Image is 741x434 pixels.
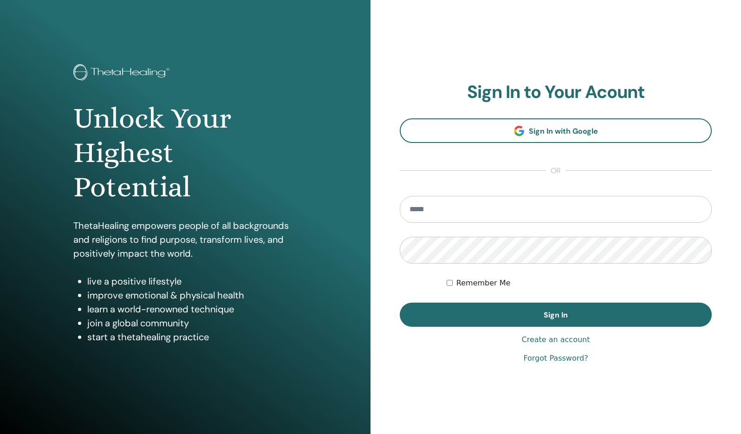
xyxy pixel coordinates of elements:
span: or [546,165,565,176]
p: ThetaHealing empowers people of all backgrounds and religions to find purpose, transform lives, a... [73,219,297,260]
button: Sign In [400,303,712,327]
li: improve emotional & physical health [87,288,297,302]
div: Keep me authenticated indefinitely or until I manually logout [447,278,712,289]
li: live a positive lifestyle [87,274,297,288]
span: Sign In [544,310,568,320]
li: start a thetahealing practice [87,330,297,344]
h2: Sign In to Your Acount [400,82,712,103]
h1: Unlock Your Highest Potential [73,101,297,205]
a: Forgot Password? [523,353,588,364]
li: learn a world-renowned technique [87,302,297,316]
label: Remember Me [456,278,511,289]
a: Sign In with Google [400,118,712,143]
a: Create an account [521,334,590,345]
li: join a global community [87,316,297,330]
span: Sign In with Google [529,126,598,136]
